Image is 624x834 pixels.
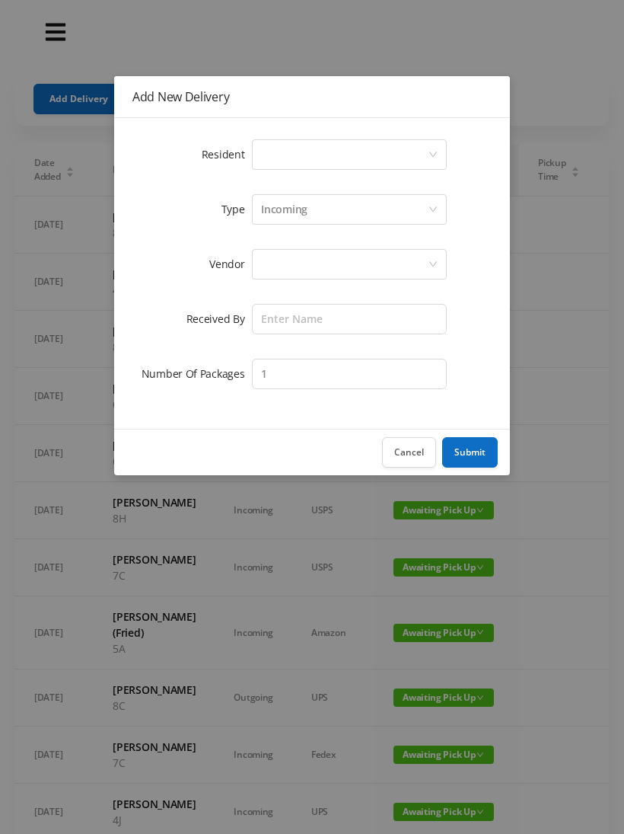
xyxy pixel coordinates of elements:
i: icon: down [428,260,438,270]
label: Vendor [209,257,252,271]
label: Type [221,202,253,216]
label: Received By [186,312,253,326]
i: icon: down [428,150,438,161]
button: Cancel [382,437,436,468]
i: icon: down [428,205,438,216]
label: Number Of Packages [142,366,253,381]
label: Resident [202,147,253,161]
input: Enter Name [252,304,447,334]
div: Add New Delivery [132,88,492,105]
div: Incoming [261,195,307,224]
form: Add New Delivery [132,136,492,392]
button: Submit [442,437,498,468]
